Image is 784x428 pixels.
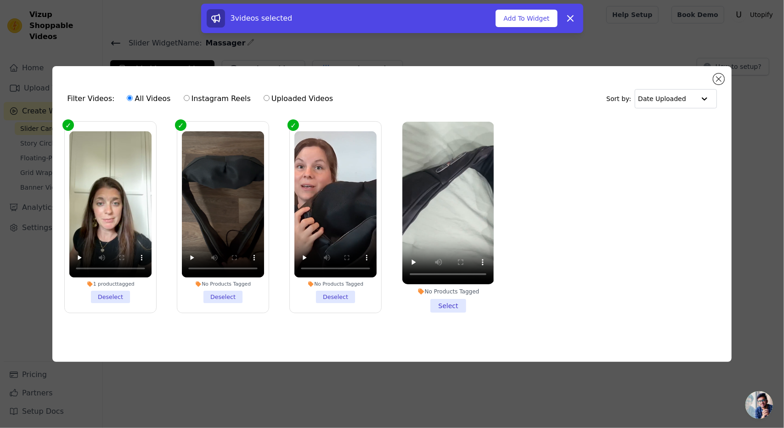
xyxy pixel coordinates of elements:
[67,88,338,109] div: Filter Videos:
[126,93,171,105] label: All Videos
[294,281,377,287] div: No Products Tagged
[231,14,293,23] span: 3 videos selected
[402,288,494,295] div: No Products Tagged
[713,73,724,84] button: Close modal
[263,93,333,105] label: Uploaded Videos
[606,89,717,108] div: Sort by:
[182,281,264,287] div: No Products Tagged
[496,10,557,27] button: Add To Widget
[183,93,251,105] label: Instagram Reels
[69,281,152,287] div: 1 product tagged
[745,391,773,419] div: Open chat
